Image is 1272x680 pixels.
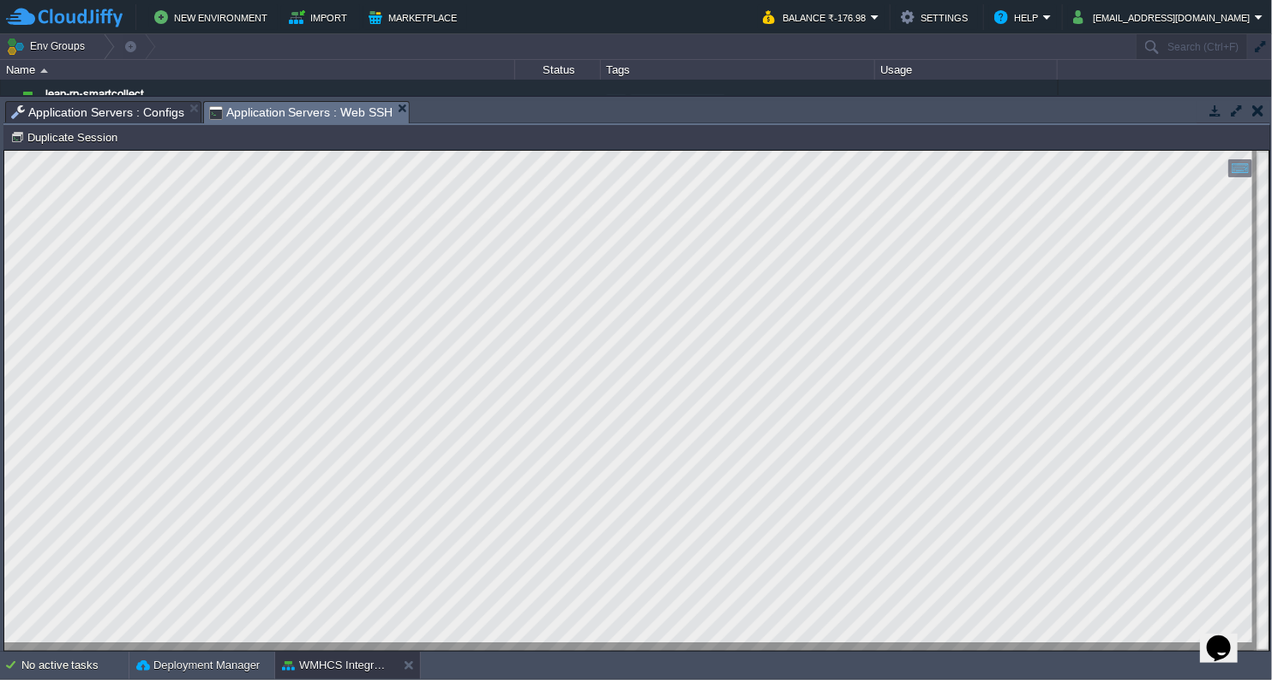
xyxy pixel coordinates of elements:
[2,60,514,80] div: Name
[11,102,184,122] span: Application Servers : Configs
[901,7,973,27] button: Settings
[1073,7,1255,27] button: [EMAIL_ADDRESS][DOMAIN_NAME]
[6,34,91,58] button: Env Groups
[40,69,48,73] img: AMDAwAAAACH5BAEAAAAALAAAAAABAAEAAAICRAEAOw==
[10,129,123,145] button: Duplicate Session
[602,60,874,80] div: Tags
[1200,611,1255,663] iframe: chat widget
[369,7,462,27] button: Marketplace
[282,657,390,674] button: WMHCS Integration
[136,657,260,674] button: Deployment Manager
[994,7,1043,27] button: Help
[630,94,725,110] div: [PERSON_NAME]
[516,60,600,80] div: Status
[209,102,393,123] span: Application Servers : Web SSH
[763,7,871,27] button: Balance ₹-176.98
[876,60,1057,80] div: Usage
[154,7,273,27] button: New Environment
[6,7,123,28] img: CloudJiffy
[289,7,353,27] button: Import
[45,86,144,103] a: leap-rp-smartcollect
[21,652,129,679] div: No active tasks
